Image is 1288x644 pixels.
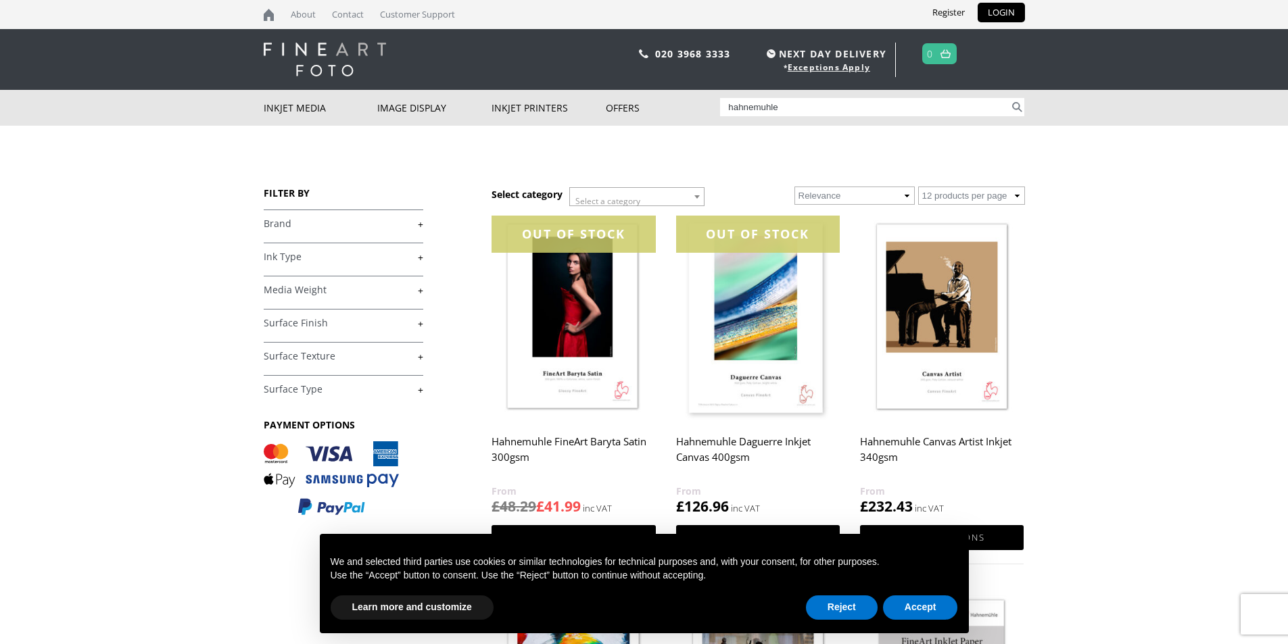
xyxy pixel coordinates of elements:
[264,218,423,230] a: +
[264,418,423,431] h3: PAYMENT OPTIONS
[606,90,720,126] a: Offers
[927,44,933,64] a: 0
[767,49,776,58] img: time.svg
[492,90,606,126] a: Inkjet Printers
[860,497,913,516] bdi: 232.43
[860,497,868,516] span: £
[264,383,423,396] a: +
[676,497,684,516] span: £
[377,90,492,126] a: Image Display
[676,216,840,420] img: Hahnemuhle Daguerre Inkjet Canvas 400gsm
[883,595,958,620] button: Accept
[1009,98,1025,116] button: Search
[860,429,1024,483] h2: Hahnemuhle Canvas Artist Inkjet 340gsm
[978,3,1025,22] a: LOGIN
[940,49,951,58] img: basket.svg
[676,216,840,253] div: OUT OF STOCK
[720,98,1009,116] input: Search products…
[860,216,1024,420] img: Hahnemuhle Canvas Artist Inkjet 340gsm
[264,187,423,199] h3: FILTER BY
[264,251,423,264] a: +
[676,216,840,516] a: OUT OF STOCKHahnemuhle Daguerre Inkjet Canvas 400gsm £126.96
[264,209,423,237] h4: Brand
[264,309,423,336] h4: Surface Finish
[492,216,655,420] img: Hahnemuhle FineArt Baryta Satin 300gsm
[788,61,870,73] a: Exceptions Apply
[264,375,423,402] h4: Surface Type
[794,187,915,205] select: Shop order
[331,555,958,569] p: We and selected third parties use cookies or similar technologies for technical purposes and, wit...
[575,195,640,207] span: Select a category
[309,523,980,644] div: Notice
[331,595,494,620] button: Learn more and customize
[264,43,386,76] img: logo-white.svg
[536,497,544,516] span: £
[264,284,423,297] a: +
[264,350,423,363] a: +
[639,49,648,58] img: phone.svg
[492,216,655,516] a: OUT OF STOCK Hahnemuhle FineArt Baryta Satin 300gsm £48.29£41.99
[655,47,731,60] a: 020 3968 3333
[264,342,423,369] h4: Surface Texture
[492,216,655,253] div: OUT OF STOCK
[860,216,1024,516] a: Hahnemuhle Canvas Artist Inkjet 340gsm £232.43
[331,569,958,583] p: Use the “Accept” button to consent. Use the “Reject” button to continue without accepting.
[492,497,536,516] bdi: 48.29
[676,429,840,483] h2: Hahnemuhle Daguerre Inkjet Canvas 400gsm
[492,429,655,483] h2: Hahnemuhle FineArt Baryta Satin 300gsm
[922,3,975,22] a: Register
[763,46,886,61] span: NEXT DAY DELIVERY
[264,243,423,270] h4: Ink Type
[676,497,729,516] bdi: 126.96
[492,188,563,201] h3: Select category
[264,276,423,303] h4: Media Weight
[264,317,423,330] a: +
[264,441,399,516] img: PAYMENT OPTIONS
[806,595,878,620] button: Reject
[264,90,378,126] a: Inkjet Media
[492,497,500,516] span: £
[536,497,581,516] bdi: 41.99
